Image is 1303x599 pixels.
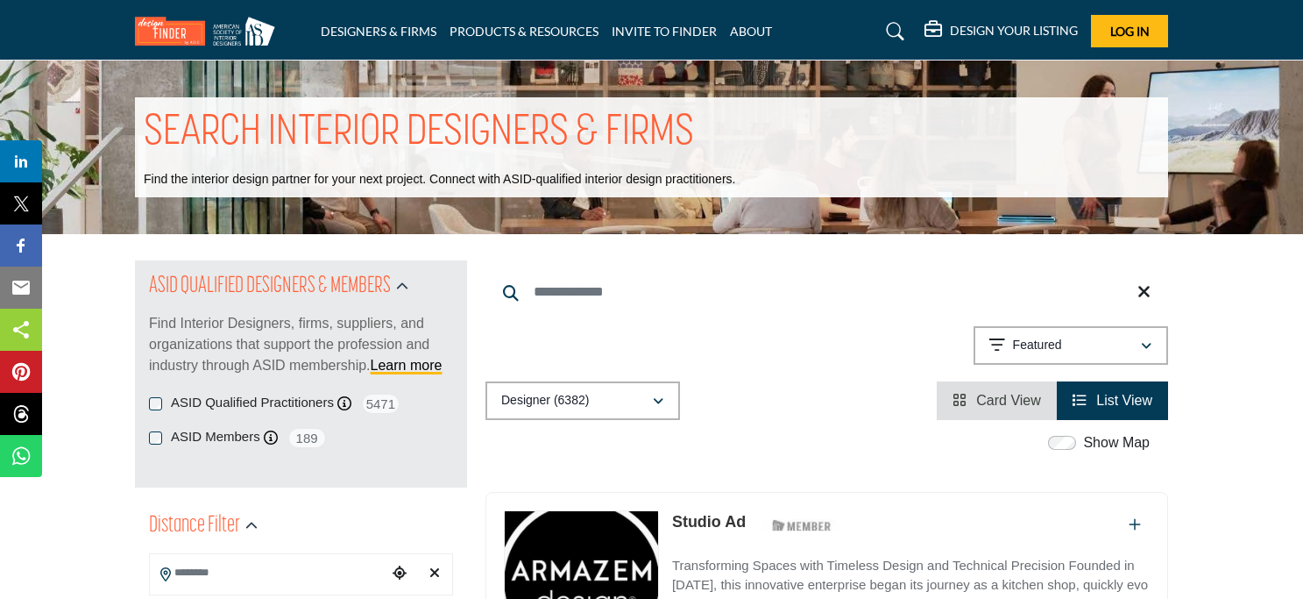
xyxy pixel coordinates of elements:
input: ASID Qualified Practitioners checkbox [149,397,162,410]
p: Find the interior design partner for your next project. Connect with ASID-qualified interior desi... [144,171,735,189]
span: 5471 [361,393,400,415]
h1: SEARCH INTERIOR DESIGNERS & FIRMS [144,106,694,160]
div: Clear search location [421,555,448,593]
span: Card View [976,393,1041,408]
a: View Card [952,393,1041,408]
div: DESIGN YOUR LISTING [924,21,1078,42]
span: 189 [287,427,327,449]
a: ABOUT [730,24,772,39]
h5: DESIGN YOUR LISTING [950,23,1078,39]
p: Studio Ad [672,510,746,534]
h2: ASID QUALIFIED DESIGNERS & MEMBERS [149,271,391,303]
input: Search Location [150,556,386,590]
label: ASID Members [171,427,260,447]
a: Add To List [1129,517,1141,532]
img: ASID Members Badge Icon [762,515,841,537]
p: Designer (6382) [501,392,589,410]
span: List View [1096,393,1152,408]
input: Search Keyword [485,271,1168,313]
img: Site Logo [135,17,284,46]
a: INVITE TO FINDER [612,24,717,39]
li: List View [1057,382,1168,420]
button: Featured [974,326,1168,365]
button: Log In [1091,15,1168,47]
a: View List [1073,393,1152,408]
p: Featured [1013,337,1062,354]
h2: Distance Filter [149,510,240,542]
button: Designer (6382) [485,382,680,420]
div: Choose your current location [386,555,413,593]
label: Show Map [1083,432,1150,453]
a: Search [869,18,916,46]
p: Find Interior Designers, firms, suppliers, and organizations that support the profession and indu... [149,313,453,376]
span: Log In [1110,24,1150,39]
label: ASID Qualified Practitioners [171,393,334,413]
a: Learn more [371,358,443,373]
a: Studio Ad [672,513,746,531]
li: Card View [937,382,1057,420]
a: PRODUCTS & RESOURCES [450,24,598,39]
a: DESIGNERS & FIRMS [321,24,436,39]
input: ASID Members checkbox [149,431,162,445]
